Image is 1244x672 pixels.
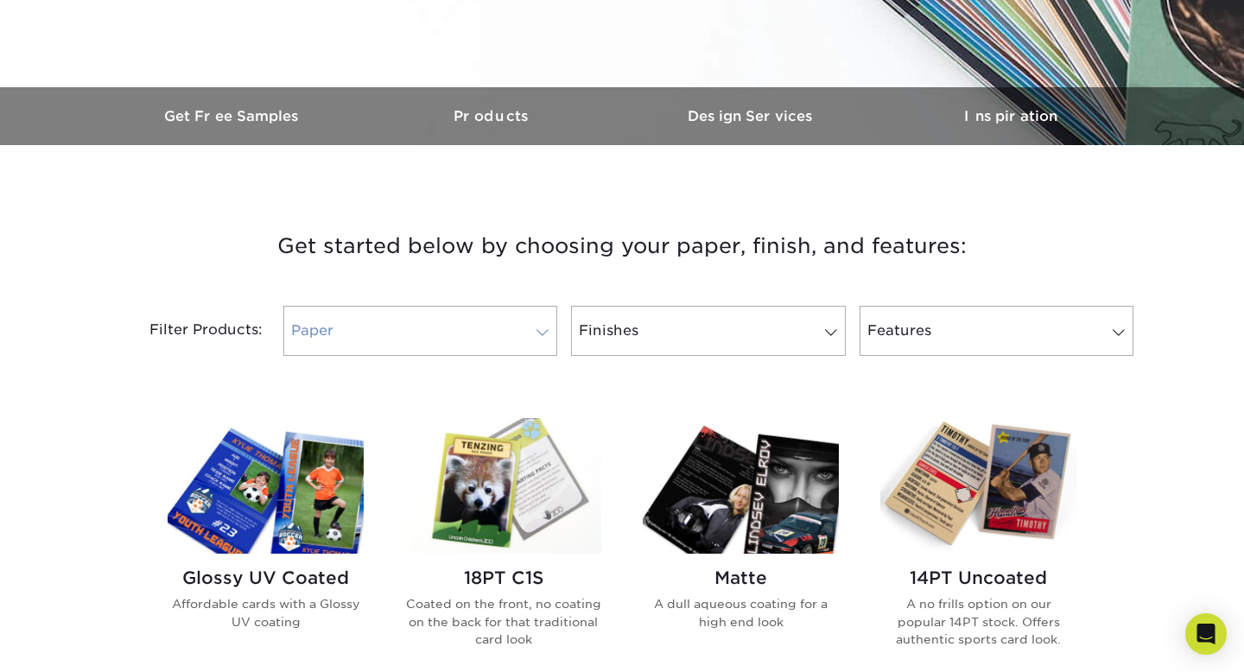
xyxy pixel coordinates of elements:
[643,595,839,631] p: A dull aqueous coating for a high end look
[880,567,1076,588] h2: 14PT Uncoated
[405,418,601,554] img: 18PT C1S Trading Cards
[104,306,276,356] div: Filter Products:
[622,87,881,145] a: Design Services
[104,87,363,145] a: Get Free Samples
[4,619,147,666] iframe: Google Customer Reviews
[283,306,557,356] a: Paper
[363,108,622,124] h3: Products
[860,306,1133,356] a: Features
[117,207,1127,285] h3: Get started below by choosing your paper, finish, and features:
[168,418,364,554] img: Glossy UV Coated Trading Cards
[405,595,601,648] p: Coated on the front, no coating on the back for that traditional card look
[643,418,839,554] img: Matte Trading Cards
[168,567,364,588] h2: Glossy UV Coated
[405,567,601,588] h2: 18PT C1S
[168,595,364,631] p: Affordable cards with a Glossy UV coating
[880,418,1076,554] img: 14PT Uncoated Trading Cards
[1185,613,1227,655] div: Open Intercom Messenger
[880,595,1076,648] p: A no frills option on our popular 14PT stock. Offers authentic sports card look.
[363,87,622,145] a: Products
[881,108,1140,124] h3: Inspiration
[571,306,845,356] a: Finishes
[104,108,363,124] h3: Get Free Samples
[643,567,839,588] h2: Matte
[881,87,1140,145] a: Inspiration
[622,108,881,124] h3: Design Services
